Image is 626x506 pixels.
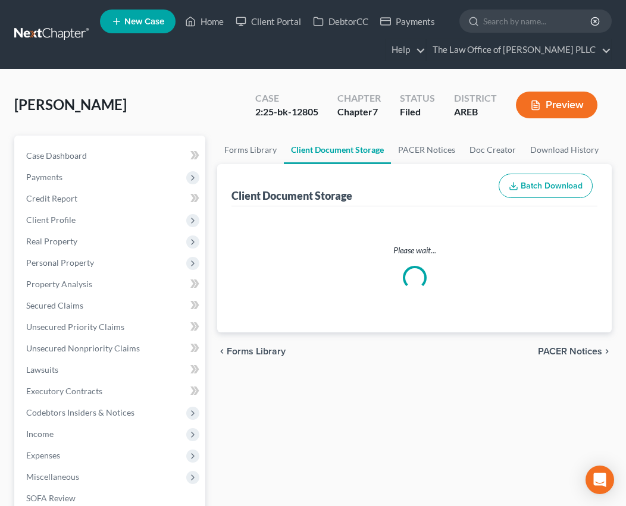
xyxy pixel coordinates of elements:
[26,407,134,417] span: Codebtors Insiders & Notices
[17,295,205,316] a: Secured Claims
[538,347,612,356] button: PACER Notices chevron_right
[26,172,62,182] span: Payments
[179,11,230,32] a: Home
[602,347,612,356] i: chevron_right
[26,364,58,375] span: Lawsuits
[17,381,205,402] a: Executory Contracts
[26,472,79,482] span: Miscellaneous
[255,92,318,105] div: Case
[17,274,205,295] a: Property Analysis
[26,257,94,268] span: Personal Property
[454,105,497,119] div: AREB
[26,429,54,439] span: Income
[26,386,102,396] span: Executory Contracts
[454,92,497,105] div: District
[26,493,76,503] span: SOFA Review
[26,236,77,246] span: Real Property
[538,347,602,356] span: PACER Notices
[400,105,435,119] div: Filed
[17,359,205,381] a: Lawsuits
[17,145,205,166] a: Case Dashboard
[337,92,381,105] div: Chapter
[521,181,583,191] span: Batch Download
[26,150,87,161] span: Case Dashboard
[234,244,595,256] p: Please wait...
[217,136,284,164] a: Forms Library
[26,450,60,460] span: Expenses
[14,96,127,113] span: [PERSON_NAME]
[217,347,286,356] button: chevron_left Forms Library
[26,193,77,203] span: Credit Report
[386,39,425,61] a: Help
[26,300,83,310] span: Secured Claims
[26,279,92,289] span: Property Analysis
[523,136,606,164] a: Download History
[586,466,614,494] div: Open Intercom Messenger
[337,105,381,119] div: Chapter
[124,17,164,26] span: New Case
[17,316,205,338] a: Unsecured Priority Claims
[373,106,378,117] span: 7
[227,347,286,356] span: Forms Library
[26,343,140,353] span: Unsecured Nonpriority Claims
[483,10,592,32] input: Search by name...
[255,105,318,119] div: 2:25-bk-12805
[400,92,435,105] div: Status
[499,174,593,199] button: Batch Download
[284,136,391,164] a: Client Document Storage
[427,39,611,61] a: The Law Office of [PERSON_NAME] PLLC
[374,11,441,32] a: Payments
[26,322,124,332] span: Unsecured Priority Claims
[231,188,352,203] div: Client Document Storage
[230,11,307,32] a: Client Portal
[307,11,374,32] a: DebtorCC
[516,92,597,118] button: Preview
[26,215,76,225] span: Client Profile
[17,188,205,209] a: Credit Report
[217,347,227,356] i: chevron_left
[17,338,205,359] a: Unsecured Nonpriority Claims
[462,136,523,164] a: Doc Creator
[391,136,462,164] a: PACER Notices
